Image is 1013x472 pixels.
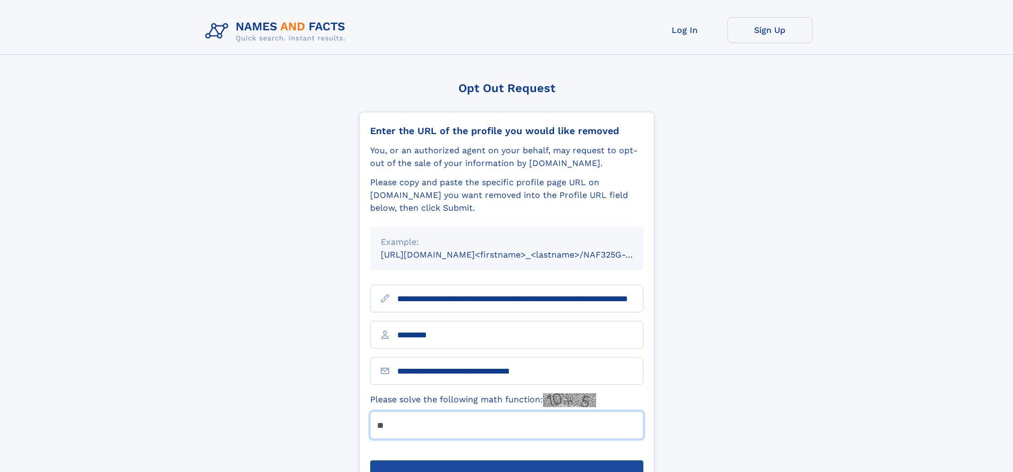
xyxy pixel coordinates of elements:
[370,144,643,170] div: You, or an authorized agent on your behalf, may request to opt-out of the sale of your informatio...
[359,81,655,95] div: Opt Out Request
[370,393,596,407] label: Please solve the following math function:
[370,125,643,137] div: Enter the URL of the profile you would like removed
[201,17,354,46] img: Logo Names and Facts
[642,17,727,43] a: Log In
[381,236,633,249] div: Example:
[381,250,664,260] small: [URL][DOMAIN_NAME]<firstname>_<lastname>/NAF325G-xxxxxxxx
[727,17,813,43] a: Sign Up
[370,176,643,214] div: Please copy and paste the specific profile page URL on [DOMAIN_NAME] you want removed into the Pr...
